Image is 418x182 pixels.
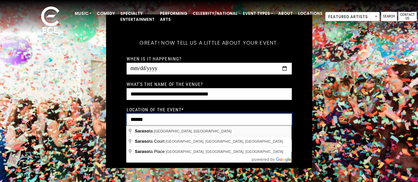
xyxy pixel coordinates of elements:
span: Saraso [135,128,149,133]
a: Event Types [240,8,276,19]
span: Featured Artists [325,12,380,21]
img: ece_new_logo_whitev2-1.png [34,5,67,37]
span: ta Court [135,139,166,144]
span: Saraso [135,149,149,154]
a: Performing Arts [157,8,190,25]
a: Locations [295,8,325,19]
a: Specialty Entertainment [118,8,157,25]
a: Celebrity/National [190,8,240,19]
span: [GEOGRAPHIC_DATA], [GEOGRAPHIC_DATA], [GEOGRAPHIC_DATA] [166,139,283,143]
span: [GEOGRAPHIC_DATA], [GEOGRAPHIC_DATA], [GEOGRAPHIC_DATA] [166,150,283,154]
span: ta [135,128,154,133]
span: Saraso [135,139,149,144]
a: Music [72,8,94,19]
span: ta Place [135,149,166,154]
a: Comedy [94,8,118,19]
span: [GEOGRAPHIC_DATA], [GEOGRAPHIC_DATA] [154,129,231,133]
a: Contact Us [398,12,417,21]
label: Location of the event [127,106,184,112]
span: Featured Artists [325,12,379,21]
a: Search [381,12,397,21]
label: What's the name of the venue? [127,81,203,87]
h5: Great! Now tell us a little about your event. [127,31,292,55]
label: When is it happening? [127,55,182,61]
a: About [276,8,295,19]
